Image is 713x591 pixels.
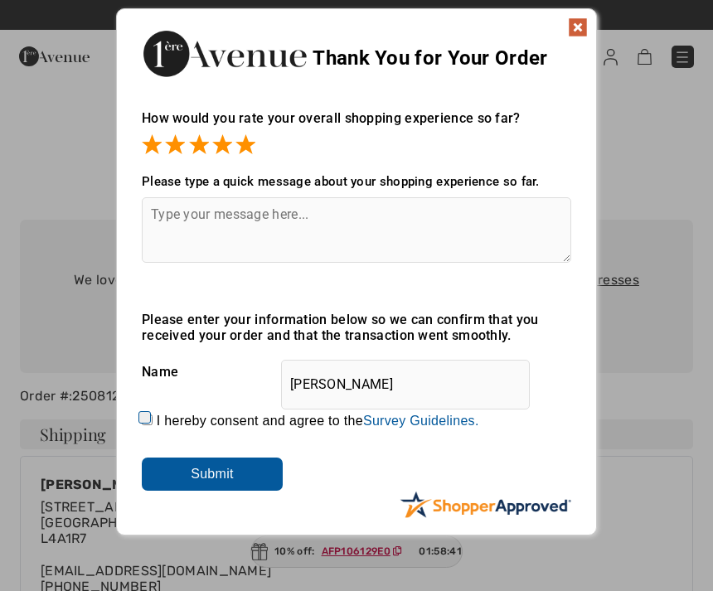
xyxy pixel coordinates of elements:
[568,17,588,37] img: x
[142,312,571,343] div: Please enter your information below so we can confirm that you received your order and that the t...
[142,174,571,189] div: Please type a quick message about your shopping experience so far.
[363,414,479,428] a: Survey Guidelines.
[142,351,571,393] div: Name
[157,414,479,429] label: I hereby consent and agree to the
[142,26,308,81] img: Thank You for Your Order
[313,46,547,70] span: Thank You for Your Order
[142,94,571,157] div: How would you rate your overall shopping experience so far?
[142,458,283,491] input: Submit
